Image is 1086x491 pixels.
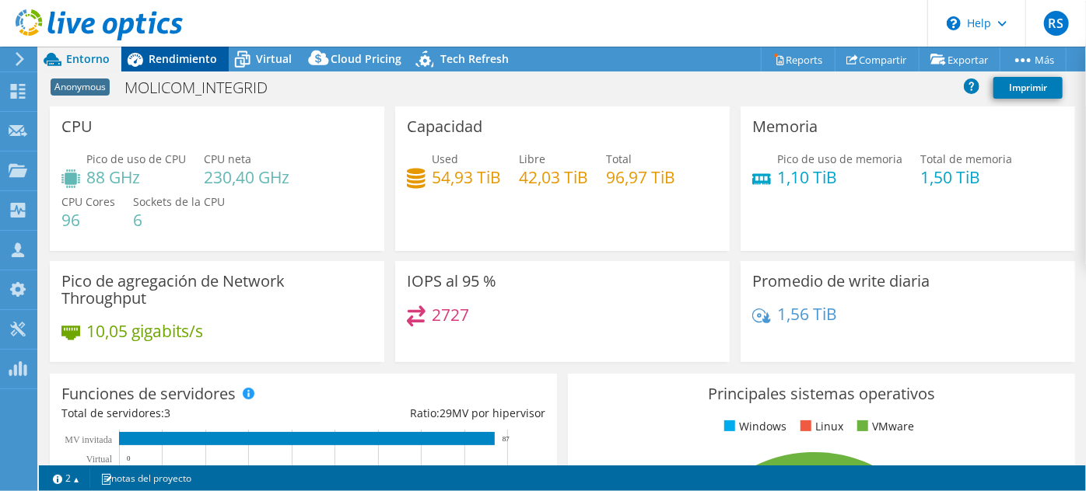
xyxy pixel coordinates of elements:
[432,169,501,186] h4: 54,93 TiB
[503,435,510,443] text: 87
[920,151,1012,166] span: Total de memoria
[777,305,837,322] h4: 1,56 TiB
[51,78,110,96] span: Anonymous
[407,118,482,135] h3: Capacidad
[65,434,112,445] text: MV invitada
[407,273,496,290] h3: IOPS al 95 %
[164,406,170,420] span: 3
[777,151,902,166] span: Pico de uso de memoria
[720,418,786,435] li: Windows
[993,77,1063,99] a: Imprimir
[86,322,203,340] h4: 10,05 gigabits/s
[133,194,225,209] span: Sockets de la CPU
[86,151,186,166] span: Pico de uso de CPU
[519,169,588,186] h4: 42,03 TiB
[89,468,202,488] a: notas del proyecto
[947,16,961,30] svg: \n
[204,169,289,186] h4: 230,40 GHz
[61,211,115,228] h4: 96
[42,468,90,488] a: 2
[919,47,1000,71] a: Exportar
[1044,11,1069,36] span: RS
[61,194,115,209] span: CPU Cores
[303,405,545,422] div: Ratio: MV por hipervisor
[61,385,236,402] h3: Funciones de servidores
[580,385,1063,402] h3: Principales sistemas operativos
[149,51,217,66] span: Rendimiento
[777,169,902,186] h4: 1,10 TiB
[127,454,131,462] text: 0
[853,418,914,435] li: VMware
[86,169,186,186] h4: 88 GHz
[519,151,545,166] span: Libre
[331,51,401,66] span: Cloud Pricing
[86,454,113,465] text: Virtual
[61,118,93,135] h3: CPU
[256,51,292,66] span: Virtual
[1000,47,1067,71] a: Más
[117,79,292,96] h1: MOLICOM_INTEGRID
[835,47,920,71] a: Compartir
[761,47,836,71] a: Reports
[752,118,818,135] h3: Memoria
[66,51,110,66] span: Entorno
[606,151,632,166] span: Total
[797,418,843,435] li: Linux
[920,169,1012,186] h4: 1,50 TiB
[204,151,251,166] span: CPU neta
[606,169,675,186] h4: 96,97 TiB
[61,273,373,307] h3: Pico de agregación de Network Throughput
[432,306,469,323] h4: 2727
[432,151,458,166] span: Used
[61,405,303,422] div: Total de servidores:
[133,211,225,228] h4: 6
[440,406,452,420] span: 29
[440,51,509,66] span: Tech Refresh
[752,273,930,290] h3: Promedio de write diaria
